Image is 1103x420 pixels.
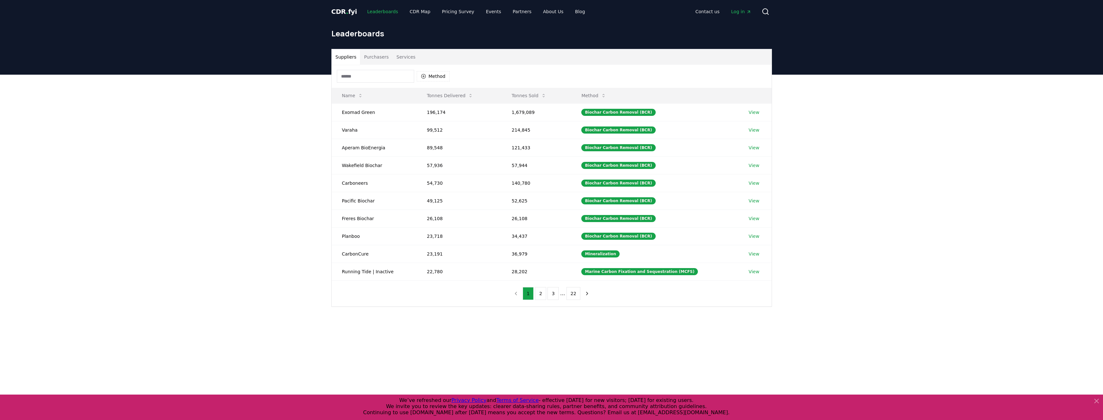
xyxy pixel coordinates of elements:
[581,268,698,275] div: Marine Carbon Fixation and Sequestration (MCFS)
[331,28,772,39] h1: Leaderboards
[417,156,501,174] td: 57,936
[417,263,501,280] td: 22,780
[332,245,417,263] td: CarbonCure
[749,268,759,275] a: View
[501,103,571,121] td: 1,679,089
[581,180,655,187] div: Biochar Carbon Removal (BCR)
[501,156,571,174] td: 57,944
[581,109,655,116] div: Biochar Carbon Removal (BCR)
[362,6,590,17] nav: Main
[417,121,501,139] td: 99,512
[581,197,655,204] div: Biochar Carbon Removal (BCR)
[749,215,759,222] a: View
[481,6,506,17] a: Events
[422,89,479,102] button: Tonnes Delivered
[332,103,417,121] td: Exomad Green
[332,156,417,174] td: Wakefield Biochar
[508,6,537,17] a: Partners
[404,6,435,17] a: CDR Map
[501,174,571,192] td: 140,780
[749,233,759,239] a: View
[417,174,501,192] td: 54,730
[360,49,393,65] button: Purchasers
[393,49,419,65] button: Services
[547,287,559,300] button: 3
[501,263,571,280] td: 28,202
[749,145,759,151] a: View
[581,144,655,151] div: Biochar Carbon Removal (BCR)
[566,287,581,300] button: 22
[501,227,571,245] td: 34,437
[560,290,565,297] li: ...
[417,71,450,81] button: Method
[570,6,590,17] a: Blog
[362,6,403,17] a: Leaderboards
[749,127,759,133] a: View
[501,139,571,156] td: 121,433
[332,49,360,65] button: Suppliers
[417,210,501,227] td: 26,108
[332,192,417,210] td: Pacific Biochar
[332,210,417,227] td: Freres Biochar
[581,126,655,134] div: Biochar Carbon Removal (BCR)
[690,6,756,17] nav: Main
[501,121,571,139] td: 214,845
[749,251,759,257] a: View
[346,8,348,15] span: .
[538,6,568,17] a: About Us
[337,89,368,102] button: Name
[332,227,417,245] td: Planboo
[437,6,479,17] a: Pricing Survey
[749,180,759,186] a: View
[726,6,756,17] a: Log in
[581,250,620,257] div: Mineralization
[501,210,571,227] td: 26,108
[331,8,357,15] span: CDR fyi
[581,215,655,222] div: Biochar Carbon Removal (BCR)
[501,192,571,210] td: 52,625
[749,109,759,116] a: View
[690,6,725,17] a: Contact us
[581,162,655,169] div: Biochar Carbon Removal (BCR)
[331,7,357,16] a: CDR.fyi
[749,162,759,169] a: View
[417,139,501,156] td: 89,548
[417,245,501,263] td: 23,191
[417,103,501,121] td: 196,174
[501,245,571,263] td: 36,979
[332,263,417,280] td: Running Tide | Inactive
[332,139,417,156] td: Aperam BioEnergia
[576,89,611,102] button: Method
[523,287,534,300] button: 1
[332,174,417,192] td: Carboneers
[535,287,546,300] button: 2
[581,233,655,240] div: Biochar Carbon Removal (BCR)
[507,89,551,102] button: Tonnes Sold
[749,198,759,204] a: View
[417,227,501,245] td: 23,718
[417,192,501,210] td: 49,125
[332,121,417,139] td: Varaha
[731,8,751,15] span: Log in
[582,287,593,300] button: next page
